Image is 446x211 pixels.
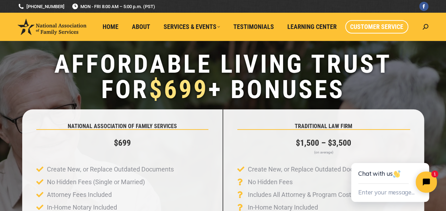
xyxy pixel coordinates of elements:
a: Testimonials [228,20,279,34]
span: $699 [149,74,208,104]
span: No Hidden Fees (Single or Married) [45,176,145,188]
span: Testimonials [233,23,274,31]
a: [PHONE_NUMBER] [18,3,65,10]
span: Create New, or Replace Outdated Documents [45,163,174,176]
a: About [127,20,155,34]
a: Facebook page opens in new window [419,2,428,11]
span: Includes All Attorney & Program Costs [246,188,354,201]
a: Home [98,20,123,34]
strong: $1,500 – $3,500 [296,138,351,148]
span: About [132,23,150,31]
a: Learning Center [282,20,342,34]
span: Create New, or Replace Outdated Documents [246,163,375,176]
span: No Hidden Fees [246,176,293,188]
span: MON - FRI 8:00 AM – 5:00 p.m. (PST) [72,3,155,10]
span: Attorney Fees Included [45,188,112,201]
span: Services & Events [164,23,220,31]
img: National Association of Family Services [18,19,86,35]
span: Customer Service [350,23,403,31]
iframe: Tidio Chat [335,140,446,211]
a: Customer Service [345,20,408,34]
h5: TRADITIONAL LAW FIRM [237,123,410,129]
h1: Affordable Living Trust for + Bonuses [4,52,442,102]
span: Learning Center [287,23,337,31]
strong: $699 [114,138,131,148]
h5: NATIONAL ASSOCIATION OF FAMILY SERVICES [36,123,208,129]
span: Home [103,23,118,31]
